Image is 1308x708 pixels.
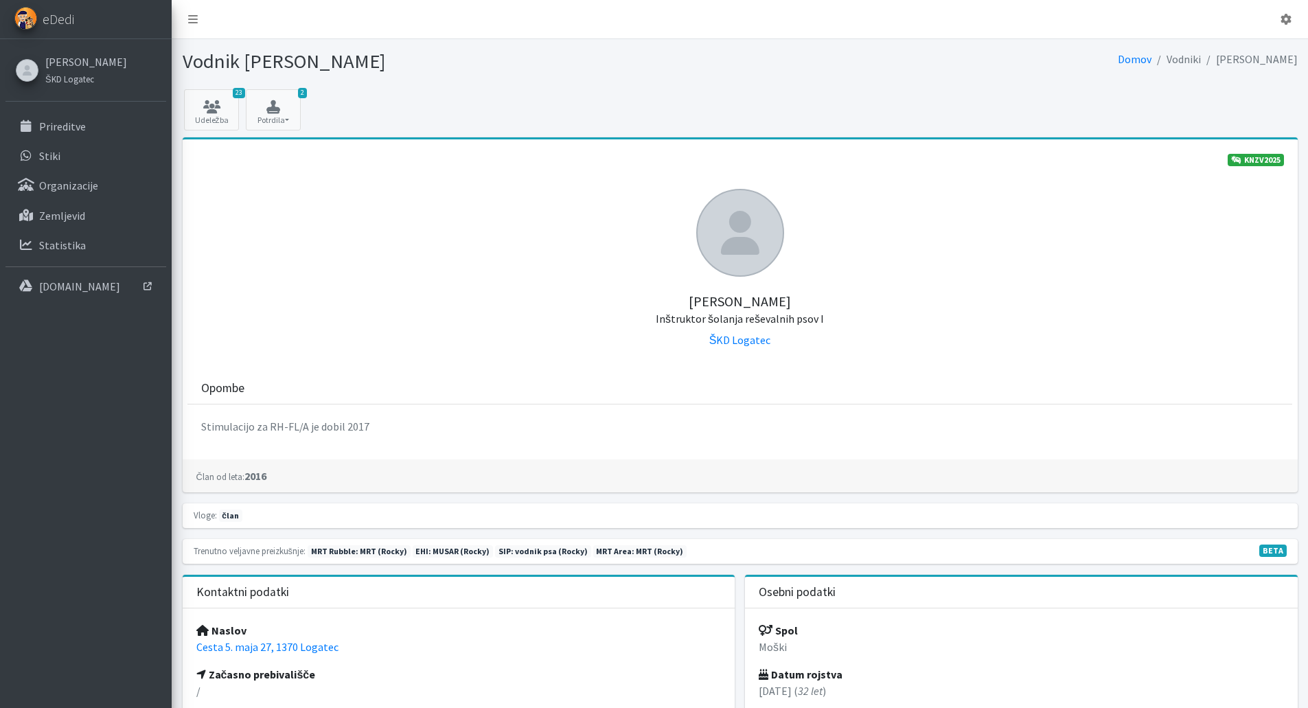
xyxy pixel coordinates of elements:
span: član [219,510,242,522]
p: [DATE] ( ) [759,683,1284,699]
h3: Osebni podatki [759,585,836,599]
strong: Začasno prebivališče [196,667,316,681]
a: Prireditve [5,113,166,140]
span: 2 [298,88,307,98]
strong: 2016 [196,469,266,483]
a: Zemljevid [5,202,166,229]
small: Inštruktor šolanja reševalnih psov I [656,312,824,326]
h1: Vodnik [PERSON_NAME] [183,49,735,73]
span: Naslednja preizkušnja: pomlad 2027 [593,545,687,558]
a: [DOMAIN_NAME] [5,273,166,300]
p: Stiki [39,149,60,163]
a: Stiki [5,142,166,170]
a: ŠKD Logatec [45,70,127,87]
p: Zemljevid [39,209,85,222]
a: Statistika [5,231,166,259]
p: Stimulacijo za RH-FL/A je dobil 2017 [201,418,1278,435]
img: eDedi [14,7,37,30]
li: Vodniki [1151,49,1201,69]
a: KNZV2025 [1228,154,1284,166]
a: ŠKD Logatec [709,333,771,347]
strong: Naslov [196,624,246,637]
a: Cesta 5. maja 27, 1370 Logatec [196,640,339,654]
a: Domov [1118,52,1151,66]
h3: Opombe [201,381,244,396]
a: 23 Udeležba [184,89,239,130]
button: 2 Potrdila [246,89,301,130]
small: Trenutno veljavne preizkušnje: [194,545,306,556]
small: ŠKD Logatec [45,73,94,84]
h3: Kontaktni podatki [196,585,289,599]
li: [PERSON_NAME] [1201,49,1298,69]
strong: Datum rojstva [759,667,842,681]
p: / [196,683,722,699]
h5: [PERSON_NAME] [196,277,1284,326]
em: 32 let [798,684,823,698]
p: Moški [759,639,1284,655]
a: [PERSON_NAME] [45,54,127,70]
strong: Spol [759,624,798,637]
span: Naslednja preizkušnja: jesen 2025 [495,545,591,558]
small: Član od leta: [196,471,244,482]
a: Organizacije [5,172,166,199]
span: 23 [233,88,245,98]
small: Vloge: [194,510,217,521]
p: Organizacije [39,179,98,192]
span: eDedi [43,9,74,30]
span: V fazi razvoja [1259,545,1287,557]
span: Naslednja preizkušnja: jesen 2026 [308,545,411,558]
p: Statistika [39,238,86,252]
p: [DOMAIN_NAME] [39,279,120,293]
p: Prireditve [39,119,86,133]
span: Naslednja preizkušnja: jesen 2025 [413,545,494,558]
